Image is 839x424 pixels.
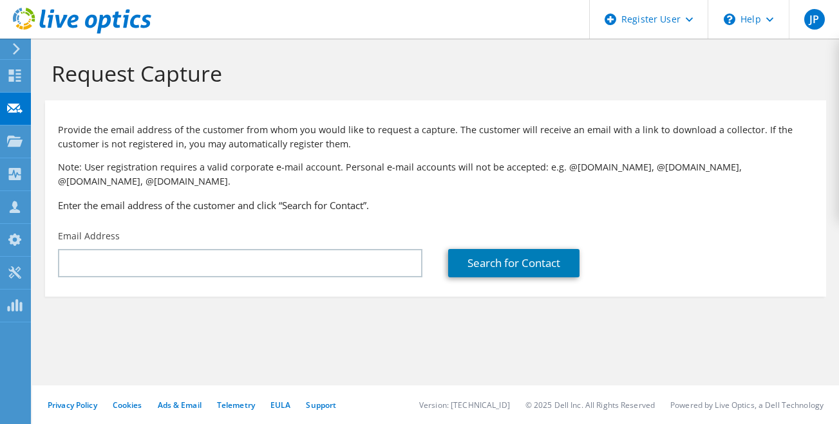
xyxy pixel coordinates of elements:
[52,60,813,87] h1: Request Capture
[113,400,142,410] a: Cookies
[58,123,813,151] p: Provide the email address of the customer from whom you would like to request a capture. The cust...
[804,9,825,30] span: JP
[58,198,813,212] h3: Enter the email address of the customer and click “Search for Contact”.
[525,400,655,410] li: © 2025 Dell Inc. All Rights Reserved
[158,400,202,410] a: Ads & Email
[270,400,290,410] a: EULA
[306,400,336,410] a: Support
[58,160,813,189] p: Note: User registration requires a valid corporate e-mail account. Personal e-mail accounts will ...
[217,400,255,410] a: Telemetry
[48,400,97,410] a: Privacy Policy
[448,249,580,277] a: Search for Contact
[58,230,120,243] label: Email Address
[419,400,510,410] li: Version: [TECHNICAL_ID]
[724,14,735,25] svg: \n
[670,400,824,410] li: Powered by Live Optics, a Dell Technology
